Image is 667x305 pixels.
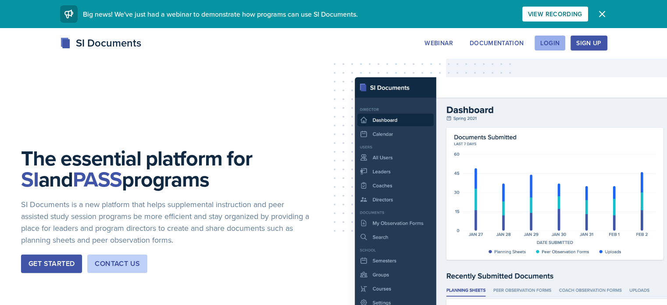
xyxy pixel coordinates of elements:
[21,255,82,273] button: Get Started
[535,36,565,50] button: Login
[571,36,607,50] button: Sign Up
[60,35,141,51] div: SI Documents
[424,39,453,47] div: Webinar
[522,7,588,22] button: View Recording
[83,9,358,19] span: Big news! We've just had a webinar to demonstrate how programs can use SI Documents.
[470,39,524,47] div: Documentation
[95,258,140,269] div: Contact Us
[87,255,147,273] button: Contact Us
[419,36,458,50] button: Webinar
[576,39,601,47] div: Sign Up
[29,258,75,269] div: Get Started
[464,36,530,50] button: Documentation
[540,39,560,47] div: Login
[528,11,582,18] div: View Recording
